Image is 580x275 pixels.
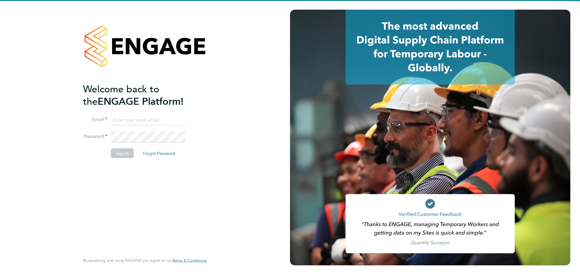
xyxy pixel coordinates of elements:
button: Sign In [111,149,134,158]
a: Terms & Conditions [172,258,207,263]
button: Forgot Password [138,149,180,158]
label: Password [83,133,107,140]
span: Welcome back to the [83,83,159,107]
span: By accessing and using ENGAGE you agree to our [83,258,207,263]
input: Enter your work email... [111,115,185,126]
h2: ENGAGE Platform! [83,83,201,107]
label: Email [83,117,107,123]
